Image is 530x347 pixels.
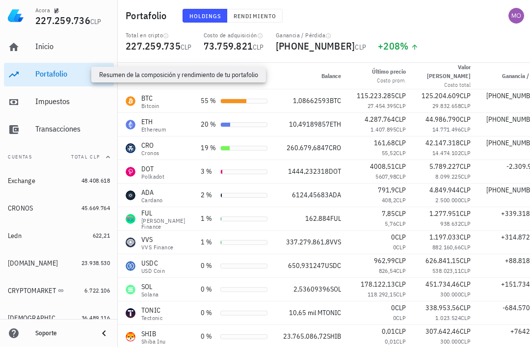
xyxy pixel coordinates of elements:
span: 0 [391,303,395,312]
span: 538.023,11 [432,267,461,274]
a: CRYPTOMARKET 6.722.106 [4,279,114,302]
span: 4.849.944 [429,186,460,194]
span: 337.279.861,8 [286,238,330,246]
div: 0 % [201,308,216,318]
div: Costo de adquisición [204,31,264,39]
span: BTC [330,96,341,105]
span: 6.722.106 [84,287,110,294]
span: CLP [396,196,406,204]
div: SOL [141,282,159,292]
span: TONIC [322,308,341,317]
span: CLP [460,233,471,241]
span: CLP [395,303,406,312]
span: CLP [396,220,406,227]
span: CLP [460,303,471,312]
div: CRYPTOMARKET [8,287,56,295]
div: 55 % [201,96,216,106]
div: Tectonic [141,315,162,321]
div: Cronos [141,150,159,156]
span: ADA [329,190,341,199]
div: BTC-icon [126,96,135,106]
span: CLP [461,338,471,345]
span: 4.287.764 [365,115,395,124]
div: 20 % [201,119,216,130]
span: SOL [330,285,341,294]
span: CLP [460,280,471,289]
span: CLP [396,338,406,345]
th: Moneda [118,63,193,89]
span: CLP [396,314,406,321]
span: 178.122,13 [361,280,395,289]
span: 1.407.895 [371,126,396,133]
span: 650,931247 [288,261,325,270]
span: 42.147.318 [425,138,460,147]
span: 115.223.285 [357,91,395,100]
span: 260.679,6847 [287,143,329,152]
span: 4008,51 [370,162,395,171]
div: Ganancia / Pérdida [276,31,366,39]
span: CLP [395,280,406,289]
span: CLP [396,102,406,109]
span: 0 [393,314,396,321]
div: Acora [35,6,50,14]
div: SHIB-icon [126,332,135,342]
div: [PERSON_NAME] Finance [141,218,185,230]
span: 0,01 [385,338,396,345]
a: Transacciones [4,118,114,141]
span: CLP [461,173,471,180]
span: 451.734,46 [425,280,460,289]
span: 826,54 [379,267,396,274]
span: 0 [393,243,396,251]
div: 0 % [201,284,216,294]
div: Polkadot [141,174,164,180]
a: Impuestos [4,90,114,114]
div: avatar [508,8,524,24]
span: CLP [355,43,366,52]
span: 14.474.102 [432,149,461,157]
span: CLP [395,115,406,124]
span: Total CLP [71,154,100,160]
span: CLP [396,173,406,180]
span: CLP [396,126,406,133]
span: CLP [396,267,406,274]
span: CLP [395,233,406,241]
div: 1 % [201,237,216,247]
div: Valor [PERSON_NAME] [422,63,471,80]
span: DOT [329,167,341,176]
div: Exchange [8,177,35,185]
div: DOT [141,164,164,174]
span: Rendimiento [233,12,276,20]
a: Exchange 48.408.618 [4,169,114,192]
div: Transacciones [35,124,110,133]
div: Total en cripto [126,31,192,39]
div: SOL-icon [126,285,135,294]
span: CLP [181,43,192,52]
span: 162.884 [305,214,330,223]
span: CLP [461,243,471,251]
span: CLP [461,314,471,321]
span: 36.489.116 [81,314,110,321]
div: Solana [141,292,159,297]
span: ETH [330,120,341,129]
a: [DOMAIN_NAME] 23.938.530 [4,251,114,275]
span: 1.277.951 [429,209,460,218]
span: 55,52 [382,149,396,157]
div: Shiba Inu [141,339,166,345]
span: SHIB [327,332,341,341]
span: CLP [461,102,471,109]
span: 7,85 [382,209,395,218]
span: CLP [90,17,102,26]
div: Cardano [141,197,163,203]
span: 0,01 [382,327,395,336]
span: 48.408.618 [81,177,110,184]
span: 1,08662593 [293,96,330,105]
div: ETH-icon [126,120,135,130]
span: USDC [325,261,341,270]
button: Holdings [183,9,228,23]
span: CLP [461,149,471,157]
div: Costo prom. [372,76,406,85]
a: Portafolio [4,63,114,86]
div: DOT-icon [126,167,135,177]
span: Moneda [126,72,145,80]
div: Impuestos [35,97,110,106]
